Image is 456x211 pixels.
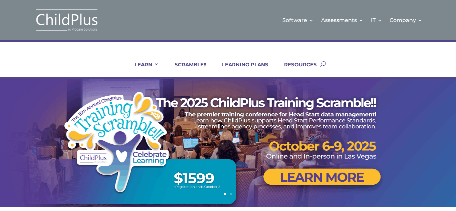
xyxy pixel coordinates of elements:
[282,7,314,34] a: Software
[390,7,423,34] a: Company
[166,61,206,77] a: SCRAMBLE!!
[126,61,159,77] a: LEARN
[371,7,382,34] a: IT
[224,193,226,195] a: 1
[276,61,317,77] a: RESOURCES
[321,7,364,34] a: Assessments
[214,61,268,77] a: LEARNING PLANS
[230,193,232,195] a: 2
